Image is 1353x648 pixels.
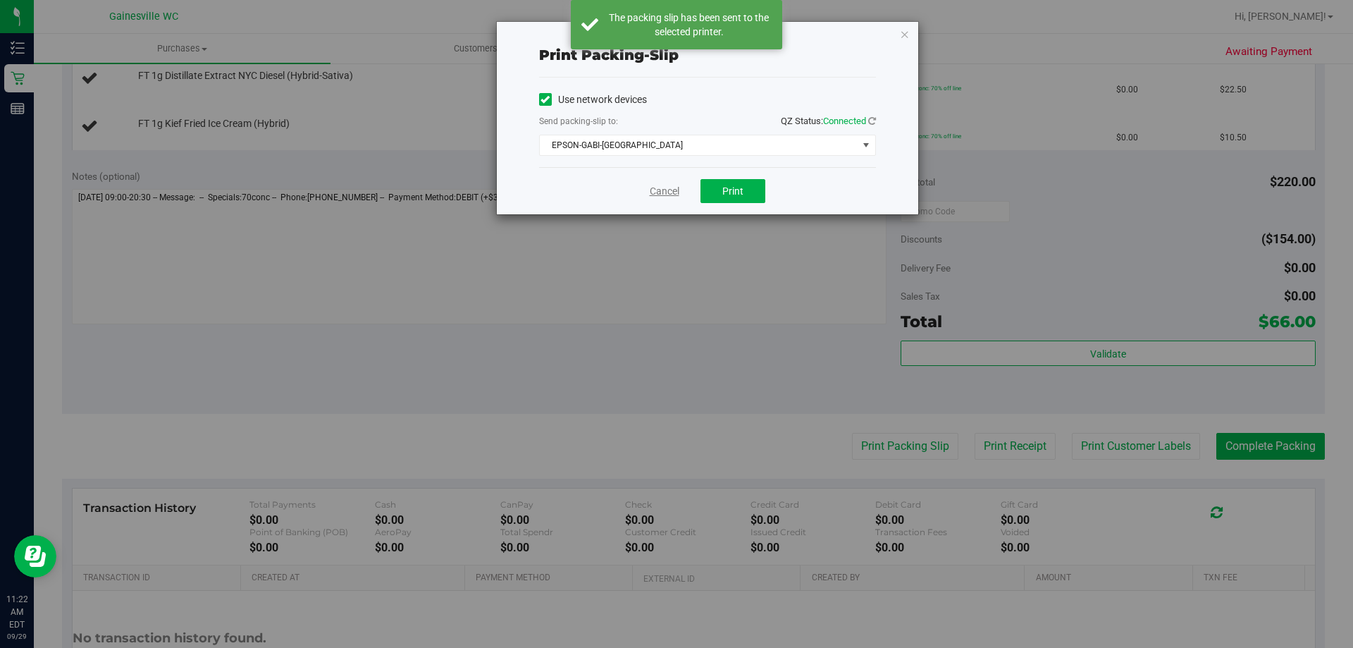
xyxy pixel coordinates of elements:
iframe: Resource center [14,535,56,577]
span: QZ Status: [781,116,876,126]
span: Print [722,185,743,197]
a: Cancel [650,184,679,199]
span: select [857,135,875,155]
button: Print [700,179,765,203]
span: EPSON-GABI-[GEOGRAPHIC_DATA] [540,135,858,155]
div: The packing slip has been sent to the selected printer. [606,11,772,39]
label: Use network devices [539,92,647,107]
span: Print packing-slip [539,47,679,63]
label: Send packing-slip to: [539,115,618,128]
span: Connected [823,116,866,126]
